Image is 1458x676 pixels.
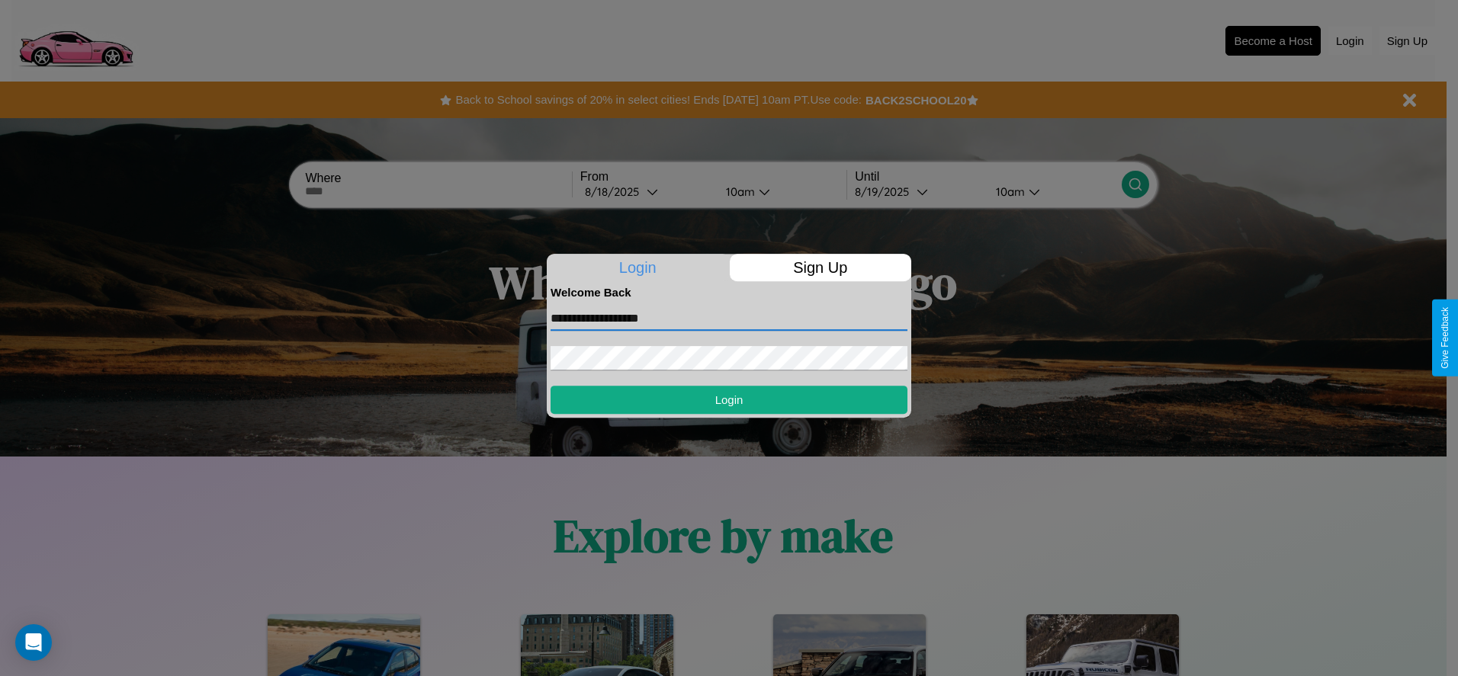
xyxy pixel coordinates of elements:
[551,286,907,299] h4: Welcome Back
[551,386,907,414] button: Login
[730,254,912,281] p: Sign Up
[15,624,52,661] div: Open Intercom Messenger
[547,254,729,281] p: Login
[1440,307,1450,369] div: Give Feedback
